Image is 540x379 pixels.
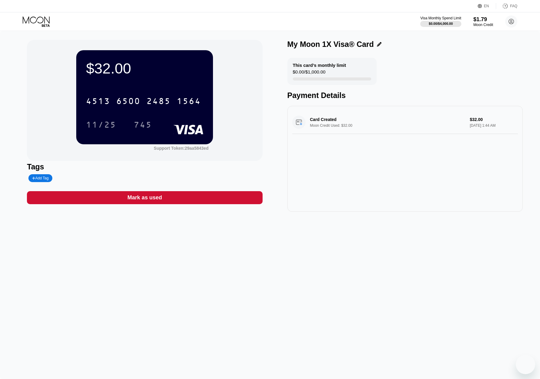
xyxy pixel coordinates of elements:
[420,16,461,27] div: Visa Monthly Spend Limit$0.00/$4,000.00
[287,91,523,100] div: Payment Details
[287,40,374,49] div: My Moon 1X Visa® Card
[516,355,535,374] iframe: Button to launch messaging window
[86,60,203,77] div: $32.00
[86,121,116,130] div: 11/25
[146,97,171,107] div: 2485
[420,16,461,20] div: Visa Monthly Spend Limit
[32,176,48,180] div: Add Tag
[177,97,201,107] div: 1564
[129,117,156,132] div: 745
[293,69,326,77] div: $0.00 / $1,000.00
[478,3,496,9] div: EN
[27,191,262,204] div: Mark as used
[28,174,52,182] div: Add Tag
[154,146,208,151] div: Support Token: 29aa5843ed
[134,121,152,130] div: 745
[116,97,140,107] div: 6500
[473,16,493,27] div: $1.79Moon Credit
[496,3,517,9] div: FAQ
[473,23,493,27] div: Moon Credit
[27,162,262,171] div: Tags
[473,16,493,23] div: $1.79
[429,22,453,25] div: $0.00 / $4,000.00
[510,4,517,8] div: FAQ
[127,194,162,201] div: Mark as used
[293,63,346,68] div: This card’s monthly limit
[81,117,121,132] div: 11/25
[82,93,205,109] div: 4513650024851564
[86,97,110,107] div: 4513
[154,146,208,151] div: Support Token:29aa5843ed
[484,4,489,8] div: EN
